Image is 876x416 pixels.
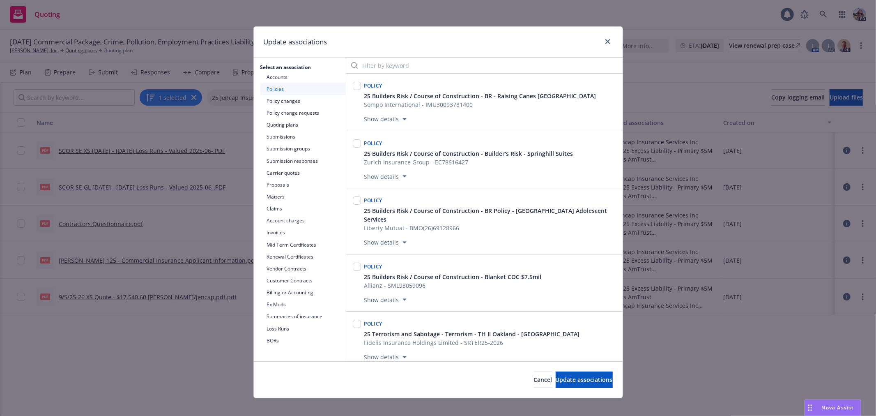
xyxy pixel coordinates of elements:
[364,273,542,281] button: 25 Builders Risk / Course of Construction - Blanket COC $7.5mil
[260,203,346,215] button: Claims
[260,239,346,251] button: Mid Term Certificates
[364,224,618,232] span: Liberty Mutual - BMO(26)69128966
[260,298,346,310] button: Ex Mods
[260,263,346,275] button: Vendor Contracts
[260,310,346,322] button: Summaries of insurance
[364,140,382,147] span: Policy
[361,238,410,247] button: Show details
[822,404,854,411] span: Nova Assist
[364,281,542,290] span: Allianz - SML93059096
[603,37,613,46] a: close
[364,320,382,327] span: Policy
[364,158,573,166] span: Zurich Insurance Group - EC78616427
[364,263,382,270] span: Policy
[364,149,573,158] button: 25 Builders Risk / Course of Construction - Builder's Risk - Springhill Suites
[364,338,580,347] span: Fidelis Insurance Holdings Limited - SRTER25-2026
[260,95,346,107] button: Policy changes
[260,335,346,347] button: BORs
[260,179,346,191] button: Proposals
[805,400,861,416] button: Nova Assist
[364,92,596,100] button: 25 Builders Risk / Course of Construction - BR - Raising Canes [GEOGRAPHIC_DATA]
[364,330,580,338] button: 25 Terrorism and Sabotage - Terrorism - TH II Oakland - [GEOGRAPHIC_DATA]
[556,376,613,384] span: Update associations
[260,275,346,287] button: Customer Contracts
[361,114,410,124] button: Show details
[260,155,346,167] button: Submission responses
[260,251,346,263] button: Renewal Certificates
[534,372,552,388] button: Cancel
[361,295,410,305] button: Show details
[254,64,346,71] h2: Select an association
[260,71,346,83] button: Accounts
[556,372,613,388] button: Update associations
[260,131,346,143] button: Submissions
[260,191,346,203] button: Matters
[805,400,815,416] div: Drag to move
[260,167,346,179] button: Carrier quotes
[260,215,346,226] button: Account charges
[364,82,382,89] span: Policy
[346,57,623,74] input: Filter by keyword
[260,83,346,95] button: Policies
[260,119,346,131] button: Quoting plans
[534,376,552,384] span: Cancel
[364,197,382,204] span: Policy
[361,352,410,362] button: Show details
[364,206,618,224] button: 25 Builders Risk / Course of Construction - BR Policy - [GEOGRAPHIC_DATA] Adolescent Services
[264,37,327,47] h1: Update associations
[260,323,346,335] button: Loss Runs
[260,107,346,119] button: Policy change requests
[260,226,346,238] button: Invoices
[260,143,346,155] button: Submission groups
[361,171,410,181] button: Show details
[260,287,346,298] button: Billing or Accounting
[364,100,596,109] span: Sompo International - IMU30093781400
